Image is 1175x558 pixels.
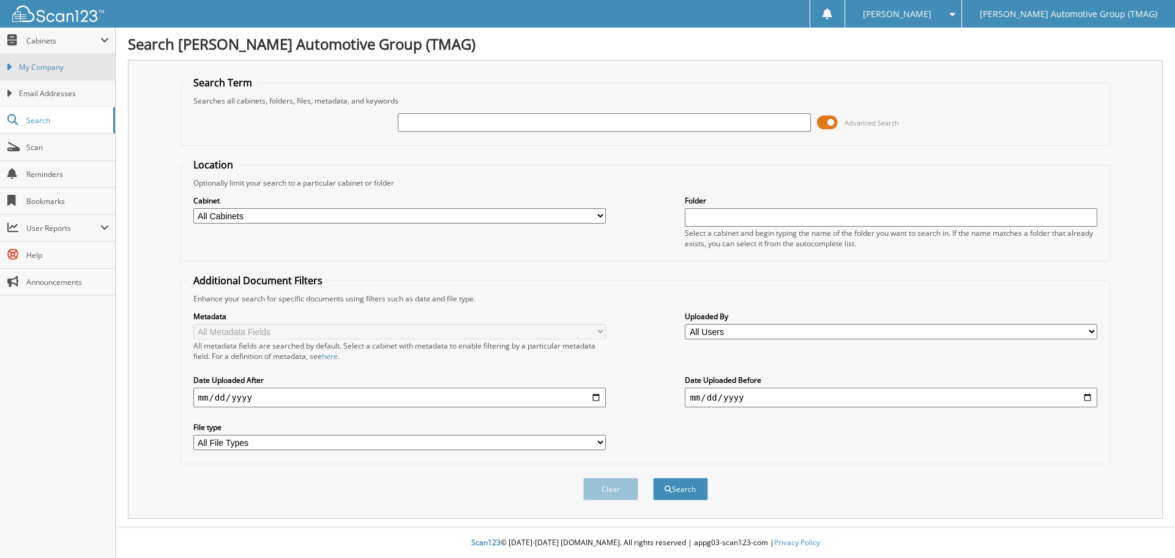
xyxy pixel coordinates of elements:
[12,6,104,22] img: scan123-logo-white.svg
[187,158,239,172] legend: Location
[322,351,338,361] a: here
[980,10,1157,18] span: [PERSON_NAME] Automotive Group (TMAG)
[26,169,109,179] span: Reminders
[187,76,258,89] legend: Search Term
[583,478,638,500] button: Clear
[128,34,1163,54] h1: Search [PERSON_NAME] Automotive Group (TMAG)
[116,528,1175,558] div: © [DATE]-[DATE] [DOMAIN_NAME]. All rights reserved | appg03-scan123-com |
[26,36,100,46] span: Cabinets
[26,250,109,260] span: Help
[1114,499,1175,558] iframe: Chat Widget
[774,537,820,548] a: Privacy Policy
[187,96,1104,106] div: Searches all cabinets, folders, files, metadata, and keywords
[685,388,1097,407] input: end
[187,274,329,287] legend: Additional Document Filters
[19,88,109,99] span: Email Addresses
[193,388,606,407] input: start
[845,118,899,127] span: Advanced Search
[193,195,606,206] label: Cabinet
[685,375,1097,385] label: Date Uploaded Before
[26,142,109,153] span: Scan
[193,375,606,385] label: Date Uploaded After
[19,62,109,73] span: My Company
[685,311,1097,322] label: Uploaded By
[26,196,109,206] span: Bookmarks
[26,115,107,126] span: Search
[187,178,1104,188] div: Optionally limit your search to a particular cabinet or folder
[26,277,109,287] span: Announcements
[471,537,501,548] span: Scan123
[685,195,1097,206] label: Folder
[193,341,606,361] div: All metadata fields are searched by default. Select a cabinet with metadata to enable filtering b...
[653,478,708,500] button: Search
[685,228,1097,249] div: Select a cabinet and begin typing the name of the folder you want to search in. If the name match...
[863,10,931,18] span: [PERSON_NAME]
[187,293,1104,304] div: Enhance your search for specific documents using filters such as date and file type.
[193,422,606,432] label: File type
[26,223,100,233] span: User Reports
[193,311,606,322] label: Metadata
